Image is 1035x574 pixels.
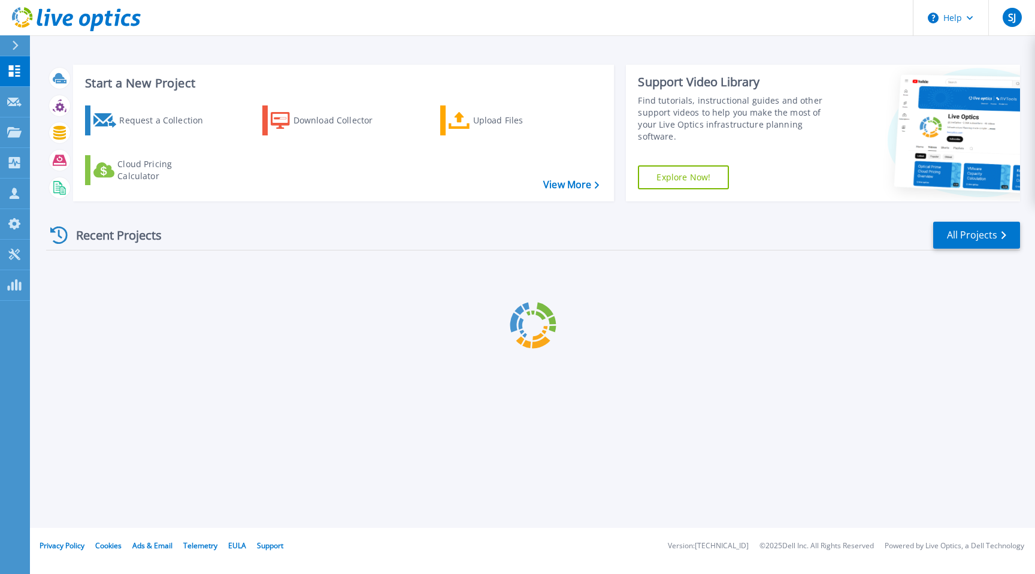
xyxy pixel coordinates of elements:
div: Support Video Library [638,74,837,90]
div: Cloud Pricing Calculator [117,158,213,182]
a: Cloud Pricing Calculator [85,155,219,185]
li: Powered by Live Optics, a Dell Technology [885,542,1024,550]
a: EULA [228,540,246,551]
a: All Projects [933,222,1020,249]
div: Request a Collection [119,108,215,132]
a: Cookies [95,540,122,551]
a: Download Collector [262,105,396,135]
a: Explore Now! [638,165,729,189]
a: Telemetry [183,540,217,551]
div: Download Collector [293,108,389,132]
li: Version: [TECHNICAL_ID] [668,542,749,550]
a: Privacy Policy [40,540,84,551]
div: Recent Projects [46,220,178,250]
li: © 2025 Dell Inc. All Rights Reserved [759,542,874,550]
h3: Start a New Project [85,77,599,90]
a: Request a Collection [85,105,219,135]
a: Upload Files [440,105,574,135]
a: Ads & Email [132,540,172,551]
a: View More [543,179,599,191]
div: Upload Files [473,108,569,132]
a: Support [257,540,283,551]
div: Find tutorials, instructional guides and other support videos to help you make the most of your L... [638,95,837,143]
span: SJ [1008,13,1016,22]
